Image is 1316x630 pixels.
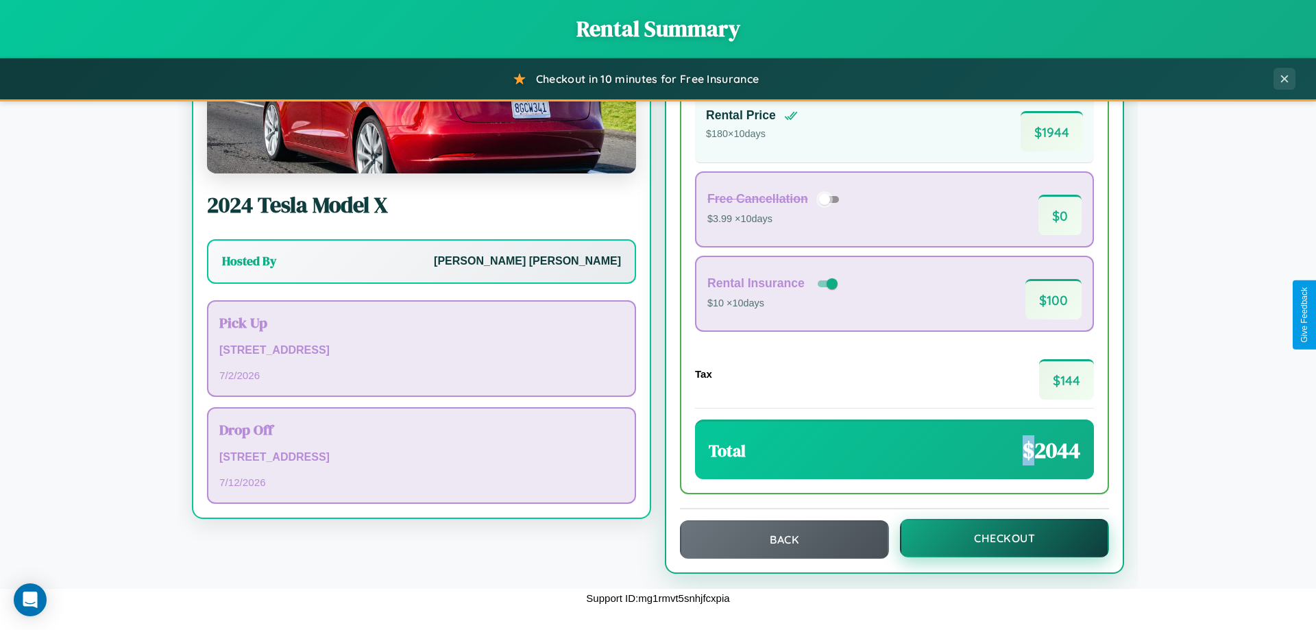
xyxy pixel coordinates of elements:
[219,313,624,332] h3: Pick Up
[1039,359,1094,400] span: $ 144
[1038,195,1082,235] span: $ 0
[434,252,621,271] p: [PERSON_NAME] [PERSON_NAME]
[1025,279,1082,319] span: $ 100
[14,583,47,616] div: Open Intercom Messenger
[1023,435,1080,465] span: $ 2044
[1300,287,1309,343] div: Give Feedback
[707,276,805,291] h4: Rental Insurance
[207,190,636,220] h2: 2024 Tesla Model X
[695,368,712,380] h4: Tax
[706,125,798,143] p: $ 180 × 10 days
[707,210,844,228] p: $3.99 × 10 days
[680,520,889,559] button: Back
[222,253,276,269] h3: Hosted By
[707,192,808,206] h4: Free Cancellation
[536,72,759,86] span: Checkout in 10 minutes for Free Insurance
[219,341,624,361] p: [STREET_ADDRESS]
[706,108,776,123] h4: Rental Price
[219,473,624,492] p: 7 / 12 / 2026
[709,439,746,462] h3: Total
[207,36,636,173] img: Tesla Model X
[1021,111,1083,152] span: $ 1944
[14,14,1302,44] h1: Rental Summary
[586,589,729,607] p: Support ID: mg1rmvt5snhjfcxpia
[219,448,624,468] p: [STREET_ADDRESS]
[707,295,840,313] p: $10 × 10 days
[900,519,1109,557] button: Checkout
[219,420,624,439] h3: Drop Off
[219,366,624,385] p: 7 / 2 / 2026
